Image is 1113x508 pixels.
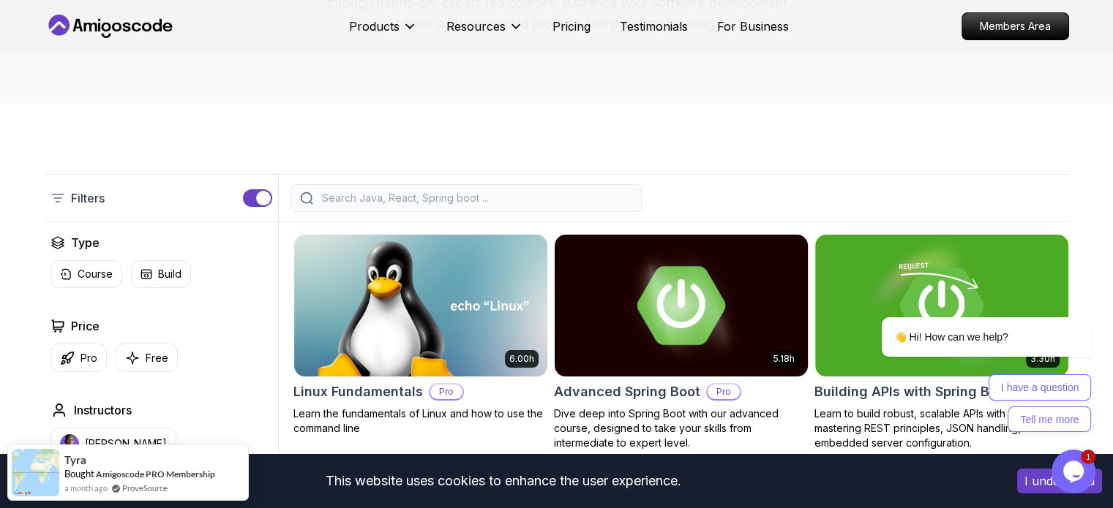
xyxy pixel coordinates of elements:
a: For Business [717,18,789,35]
span: a month ago [64,482,108,494]
h2: Advanced Spring Boot [554,382,700,402]
a: Building APIs with Spring Boot card3.30hBuilding APIs with Spring BootProLearn to build robust, s... [814,234,1069,450]
a: Pricing [552,18,591,35]
p: Pro [80,351,97,365]
h2: Type [71,234,100,251]
p: Filters [71,189,105,207]
button: Free [116,344,178,372]
img: Advanced Spring Boot card [548,231,814,379]
p: Products [349,18,400,35]
img: Building APIs with Spring Boot card [815,235,1068,376]
div: This website uses cookies to enhance the user experience. [11,465,995,497]
button: Accept cookies [1017,469,1102,493]
p: Dive deep into Spring Boot with our advanced course, designed to take your skills from intermedia... [554,406,809,450]
button: Products [349,18,417,47]
button: Resources [446,18,523,47]
a: Linux Fundamentals card6.00hLinux FundamentalsProLearn the fundamentals of Linux and how to use t... [293,234,548,436]
input: Search Java, React, Spring boot ... [319,191,632,205]
p: 5.18h [773,353,795,365]
p: [PERSON_NAME] [85,436,167,451]
img: provesource social proof notification image [12,449,59,496]
p: Members Area [962,13,1068,39]
img: Linux Fundamentals card [294,235,547,376]
a: Testimonials [620,18,688,35]
p: Pro [430,384,462,399]
button: Build [131,260,191,288]
p: Course [78,267,113,281]
p: Learn the fundamentals of Linux and how to use the command line [293,406,548,436]
iframe: chat widget [835,202,1098,442]
button: Course [50,260,122,288]
h2: Linux Fundamentals [293,382,423,402]
p: Pro [708,384,740,399]
a: Members Area [962,12,1069,40]
button: instructor img[PERSON_NAME] [50,428,176,460]
h2: Price [71,317,100,335]
p: Learn to build robust, scalable APIs with Spring Boot, mastering REST principles, JSON handling, ... [814,406,1069,450]
span: Bought [64,468,94,479]
a: ProveSource [122,482,168,494]
p: Resources [446,18,506,35]
a: Advanced Spring Boot card5.18hAdvanced Spring BootProDive deep into Spring Boot with our advanced... [554,234,809,450]
p: Free [146,351,168,365]
iframe: chat widget [1052,450,1098,493]
a: Amigoscode PRO Membership [96,469,215,479]
span: Tyra [64,454,86,466]
img: instructor img [60,434,79,453]
p: Build [158,267,181,281]
h2: Instructors [74,401,132,419]
button: Pro [50,344,107,372]
h2: Building APIs with Spring Boot [814,382,1011,402]
p: 6.00h [509,353,534,365]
